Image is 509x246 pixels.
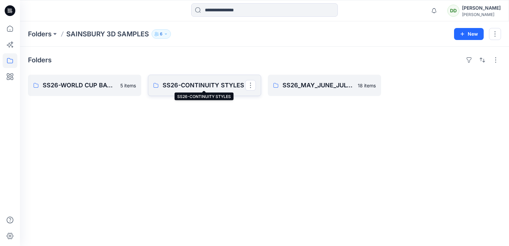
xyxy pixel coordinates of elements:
div: [PERSON_NAME] [462,4,501,12]
p: SAINSBURY 3D SAMPLES [66,29,149,39]
p: 6 [160,30,163,38]
a: SS26-CONTINUITY STYLES [148,75,261,96]
button: 6 [152,29,171,39]
a: SS26_MAY_JUNE_JULY_3D SAMPLES18 items [268,75,381,96]
p: SS26_MAY_JUNE_JULY_3D SAMPLES [282,81,354,90]
a: SS26-WORLD CUP BAY-[PERSON_NAME]5 items [28,75,141,96]
p: SS26-WORLD CUP BAY-[PERSON_NAME] [43,81,116,90]
div: [PERSON_NAME] [462,12,501,17]
p: SS26-CONTINUITY STYLES [163,81,245,90]
p: 18 items [358,82,376,89]
a: Folders [28,29,52,39]
button: New [454,28,484,40]
h4: Folders [28,56,52,64]
p: 5 items [120,82,136,89]
div: DD [447,5,459,17]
